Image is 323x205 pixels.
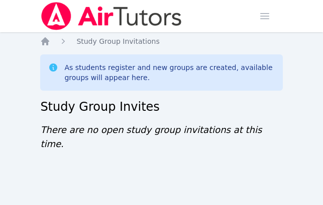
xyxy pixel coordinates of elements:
[76,36,159,46] a: Study Group Invitations
[64,62,274,83] div: As students register and new groups are created, available groups will appear here.
[76,37,159,45] span: Study Group Invitations
[40,124,262,149] span: There are no open study group invitations at this time.
[40,36,282,46] nav: Breadcrumb
[40,99,282,115] h2: Study Group Invites
[40,2,182,30] img: Air Tutors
